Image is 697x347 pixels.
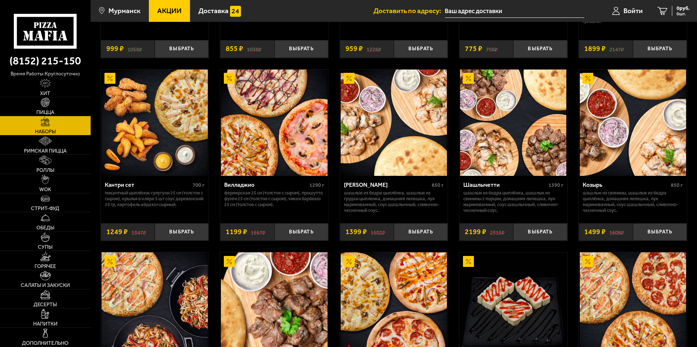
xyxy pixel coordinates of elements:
a: АкционныйВилладжио [220,70,328,176]
img: Акционный [224,256,235,267]
img: Козырь [580,70,686,176]
span: 1249 ₽ [106,228,128,236]
img: 15daf4d41897b9f0e9f617042186c801.svg [230,6,241,17]
a: АкционныйДон Цыпа [340,70,448,176]
div: Козырь [583,181,669,188]
span: Роллы [36,168,54,173]
button: Выбрать [394,40,448,58]
span: 1499 ₽ [584,228,606,236]
span: 1199 ₽ [226,228,247,236]
span: Войти [623,7,643,14]
button: Выбрать [394,223,448,241]
span: Мурманск [108,7,140,14]
span: Хит [40,91,50,96]
span: Дополнительно [22,341,68,346]
s: 1038 ₽ [247,45,261,52]
s: 2315 ₽ [490,228,504,236]
button: Выбрать [155,223,209,241]
button: Выбрать [155,40,209,58]
span: Супы [38,245,52,250]
s: 1347 ₽ [131,228,146,236]
div: Вилладжио [224,181,308,188]
div: [PERSON_NAME] [344,181,430,188]
s: 1058 ₽ [127,45,142,52]
span: 1390 г [549,182,563,188]
button: Выбрать [633,40,687,58]
button: Выбрать [513,40,567,58]
span: 999 ₽ [106,45,124,52]
img: Акционный [463,256,474,267]
span: 1399 ₽ [345,228,367,236]
span: 2199 ₽ [465,228,486,236]
button: Выбрать [633,223,687,241]
img: Акционный [224,73,235,84]
a: АкционныйШашлычетти [459,70,567,176]
s: 1608 ₽ [609,228,624,236]
img: Акционный [104,73,115,84]
span: Салаты и закуски [21,283,70,288]
span: 855 ₽ [226,45,243,52]
span: Доставка [198,7,229,14]
s: 1228 ₽ [367,45,381,52]
span: Пицца [36,110,54,115]
img: Акционный [463,73,474,84]
span: 0 шт. [677,12,690,16]
span: WOK [39,187,51,192]
s: 1502 ₽ [371,228,385,236]
span: Обеды [36,225,54,230]
span: Доставить по адресу: [373,7,445,14]
img: Вилладжио [221,70,327,176]
img: Акционный [344,256,355,267]
input: Ваш адрес доставки [445,4,584,18]
p: шашлык из бедра цыплёнка, шашлык из свинины 2 порции, домашняя лепешка, лук маринованный, соус ша... [463,190,563,213]
span: Акции [157,7,182,14]
a: АкционныйКозырь [579,70,687,176]
img: Акционный [104,256,115,267]
span: 775 ₽ [465,45,482,52]
span: 0 руб. [677,6,690,11]
button: Выбрать [513,223,567,241]
span: 1899 ₽ [584,45,606,52]
button: Выбрать [274,40,328,58]
span: Римская пицца [24,149,67,154]
button: Выбрать [274,223,328,241]
span: 850 г [432,182,444,188]
p: шашлык из свинины, шашлык из бедра цыплёнка, домашняя лепешка, лук маринованный, соус шашлычный, ... [583,190,683,213]
p: шашлык из бедра цыплёнка, шашлык из грудки цыпленка, домашняя лепешка, лук маринованный, соус шаш... [344,190,444,213]
p: Фермерская 25 см (толстое с сыром), Прошутто Фунги 25 см (толстое с сыром), Чикен Барбекю 25 см (... [224,190,324,208]
img: Акционный [344,73,355,84]
img: Акционный [582,73,593,84]
span: 850 г [671,182,683,188]
s: 798 ₽ [486,45,498,52]
div: Шашлычетти [463,181,547,188]
img: Кантри сет [102,70,208,176]
a: АкционныйКантри сет [101,70,209,176]
img: Акционный [582,256,593,267]
p: Пикантный цыплёнок сулугуни 25 см (толстое с сыром), крылья в кляре 5 шт соус деревенский 25 гр, ... [105,190,205,208]
span: Стрит-фуд [31,206,59,211]
span: Напитки [33,322,58,327]
s: 2147 ₽ [609,45,624,52]
span: Десерты [33,302,57,307]
img: Шашлычетти [460,70,566,176]
span: 700 г [193,182,205,188]
img: Дон Цыпа [341,70,447,176]
div: Кантри сет [105,181,191,188]
span: 1290 г [309,182,324,188]
s: 1567 ₽ [251,228,265,236]
span: 959 ₽ [345,45,363,52]
span: Горячее [35,264,56,269]
span: Наборы [35,129,56,134]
